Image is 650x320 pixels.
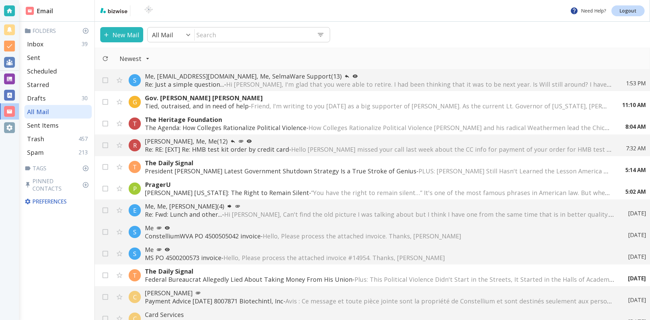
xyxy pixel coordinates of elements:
[628,231,646,239] p: [DATE]
[352,73,358,79] svg: Your most recent message has not been opened yet
[145,210,614,218] p: Re: Fwd: Lunch and other... -
[133,271,137,279] p: T
[145,246,614,254] p: Me
[145,159,612,167] p: The Daily Signal
[223,254,445,262] span: Hello, Please process the attached invoice #14954. Thanks, [PERSON_NAME]
[145,297,614,305] p: Payment Advice [DATE] 8007871 Biotechintl, Inc -
[145,124,612,132] p: The Agenda: How Colleges Rationalize Political Violence -
[145,189,612,197] p: [PERSON_NAME] [US_STATE]: The Right to Remain Silent -
[165,247,170,252] svg: Your most recent message has not been opened yet
[145,232,614,240] p: ConstelliumWVA PO 4500505042 invoice -
[24,51,92,64] div: Sent
[133,185,137,193] p: P
[133,5,164,16] img: BioTech International
[133,163,137,171] p: T
[24,27,92,35] p: Folders
[625,188,646,195] p: 5:02 AM
[165,225,170,231] svg: Your most recent message has not been opened yet
[133,206,136,214] p: E
[26,6,53,16] h2: Email
[133,76,136,84] p: S
[27,135,44,143] p: Trash
[622,101,646,109] p: 11:10 AM
[145,167,612,175] p: President [PERSON_NAME] Latest Government Shutdown Strategy Is a True Stroke of Genius -
[145,145,612,153] p: Re: RE: [EXT] Re: HMB test kit order by credit card -
[133,141,137,149] p: R
[100,8,127,13] img: bizwise
[145,72,612,80] p: Me, [EMAIL_ADDRESS][DOMAIN_NAME], Me, SelmaWare Support (13)
[24,177,92,192] p: Pinned Contacts
[145,115,612,124] p: The Heritage Foundation
[620,8,636,13] p: Logout
[27,94,46,102] p: Drafts
[24,37,92,51] div: Inbox39
[24,78,92,91] div: Starred
[626,80,646,87] p: 1:53 PM
[152,31,173,39] p: All Mail
[628,253,646,260] p: [DATE]
[27,148,44,156] p: Spam
[24,105,92,119] div: All Mail
[100,27,143,42] button: New Mail
[27,81,49,89] p: Starred
[145,224,614,232] p: Me
[625,166,646,174] p: 5:14 AM
[133,120,137,128] p: T
[145,289,614,297] p: [PERSON_NAME]
[82,94,90,102] p: 30
[27,121,59,129] p: Sent Items
[79,149,90,156] p: 213
[23,195,92,208] div: Preferences
[24,119,92,132] div: Sent Items
[133,293,137,301] p: C
[27,108,49,116] p: All Mail
[24,91,92,105] div: Drafts30
[27,40,43,48] p: Inbox
[26,7,34,15] img: DashboardSidebarEmail.svg
[628,296,646,304] p: [DATE]
[24,146,92,159] div: Spam213
[145,80,612,88] p: Re: Just a simple question... -
[145,137,612,145] p: [PERSON_NAME], Me, Me (12)
[133,228,136,236] p: S
[99,52,111,65] button: Refresh
[625,123,646,130] p: 8:04 AM
[79,135,90,143] p: 457
[145,254,614,262] p: MS PO 4500200573 invoice -
[611,5,645,16] a: Logout
[24,132,92,146] div: Trash457
[263,232,461,240] span: Hello, Please process the attached invoice. Thanks, [PERSON_NAME]
[626,145,646,152] p: 7:32 AM
[145,311,614,319] p: Card Services
[113,51,156,66] button: Filter
[133,250,136,258] p: S
[145,275,614,283] p: Federal Bureaucrat Allegedly Lied About Taking Money From His Union -
[145,94,609,102] p: Gov. [PERSON_NAME] [PERSON_NAME]
[628,275,646,282] p: [DATE]
[195,28,311,42] input: Search
[145,180,612,189] p: PragerU
[24,165,92,172] p: Tags
[27,54,40,62] p: Sent
[145,102,609,110] p: Tied, outraised, and in need of help -
[246,138,252,144] svg: Your most recent message has not been opened yet
[145,202,614,210] p: Me, Me, [PERSON_NAME] (4)
[82,40,90,48] p: 39
[24,64,92,78] div: Scheduled
[24,198,90,205] p: Preferences
[27,67,57,75] p: Scheduled
[145,267,614,275] p: The Daily Signal
[628,210,646,217] p: [DATE]
[133,98,137,106] p: G
[570,7,606,15] p: Need Help?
